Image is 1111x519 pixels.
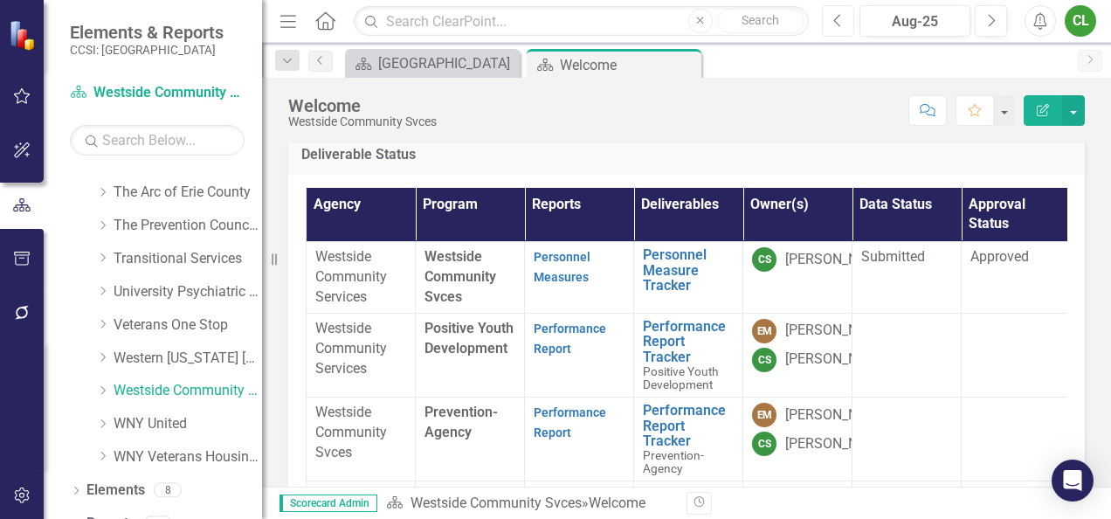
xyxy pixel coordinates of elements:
[634,242,743,314] td: Double-Click to Edit Right Click for Context Menu
[852,242,962,314] td: Double-Click to Edit
[785,405,890,426] div: [PERSON_NAME]
[752,348,776,372] div: CS
[534,322,606,356] a: Performance Report
[114,447,262,467] a: WNY Veterans Housing Coalition
[424,320,514,356] span: Positive Youth Development
[288,96,437,115] div: Welcome
[861,248,925,265] span: Submitted
[962,398,1071,481] td: Double-Click to Edit
[866,11,964,32] div: Aug-25
[589,495,645,511] div: Welcome
[307,313,416,397] td: Double-Click to Edit
[752,403,776,427] div: EM
[424,404,498,440] span: Prevention-Agency
[534,405,606,439] a: Performance Report
[315,247,406,308] p: Westside Community Services
[349,52,515,74] a: [GEOGRAPHIC_DATA]
[307,242,416,314] td: Double-Click to Edit
[752,247,776,272] div: CS
[525,313,634,397] td: Double-Click to Edit
[354,6,809,37] input: Search ClearPoint...
[315,403,406,463] p: Westside Community Svces
[643,364,718,391] span: Positive Youth Development
[1065,5,1096,37] button: CL
[114,349,262,369] a: Western [US_STATE] [GEOGRAPHIC_DATA]
[752,432,776,456] div: CS
[643,448,704,475] span: Prevention-Agency
[634,398,743,481] td: Double-Click to Edit Right Click for Context Menu
[154,483,182,498] div: 8
[315,319,406,379] p: Westside Community Services
[717,9,804,33] button: Search
[643,403,734,449] a: Performance Report Tracker
[785,321,890,341] div: [PERSON_NAME]
[525,242,634,314] td: Double-Click to Edit
[743,398,852,481] td: Double-Click to Edit
[114,414,262,434] a: WNY United
[114,216,262,236] a: The Prevention Council of Erie County
[307,398,416,481] td: Double-Click to Edit
[279,495,377,512] span: Scorecard Admin
[785,349,890,370] div: [PERSON_NAME]
[70,43,224,57] small: CCSI: [GEOGRAPHIC_DATA]
[852,313,962,397] td: Double-Click to Edit
[114,282,262,302] a: University Psychiatric Practice
[962,313,1071,397] td: Double-Click to Edit
[752,319,776,343] div: EM
[634,313,743,397] td: Double-Click to Edit Right Click for Context Menu
[785,250,890,270] div: [PERSON_NAME]
[288,115,437,128] div: Westside Community Svces
[743,313,852,397] td: Double-Click to Edit
[114,183,262,203] a: The Arc of Erie County
[70,83,245,103] a: Westside Community Svces
[852,398,962,481] td: Double-Click to Edit
[525,398,634,481] td: Double-Click to Edit
[962,242,1071,314] td: Double-Click to Edit
[785,434,890,454] div: [PERSON_NAME]
[424,248,496,305] span: Westside Community Svces
[970,248,1029,265] span: Approved
[742,13,779,27] span: Search
[643,319,734,365] a: Performance Report Tracker
[534,250,590,284] a: Personnel Measures
[386,494,673,514] div: »
[70,125,245,156] input: Search Below...
[378,52,515,74] div: [GEOGRAPHIC_DATA]
[411,495,582,511] a: Westside Community Svces
[1052,460,1094,502] div: Open Intercom Messenger
[9,20,39,51] img: ClearPoint Strategy
[743,242,852,314] td: Double-Click to Edit
[114,381,262,401] a: Westside Community Svces
[301,147,1072,163] h3: Deliverable Status
[114,249,262,269] a: Transitional Services
[114,315,262,336] a: Veterans One Stop
[560,54,697,76] div: Welcome
[86,481,145,501] a: Elements
[643,247,734,294] a: Personnel Measure Tracker
[70,22,224,43] span: Elements & Reports
[859,5,970,37] button: Aug-25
